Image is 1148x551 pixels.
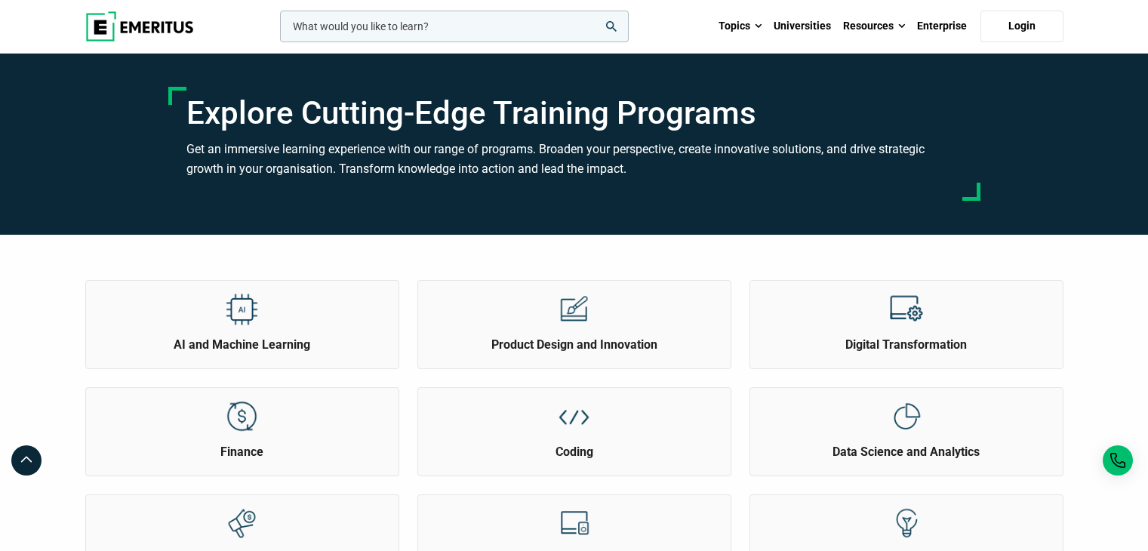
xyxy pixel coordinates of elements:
[754,337,1059,353] h2: Digital Transformation
[750,388,1063,460] a: Explore Topics Data Science and Analytics
[754,444,1059,460] h2: Data Science and Analytics
[280,11,629,42] input: woocommerce-product-search-field-0
[225,292,259,326] img: Explore Topics
[186,94,962,132] h1: Explore Cutting-Edge Training Programs
[422,337,727,353] h2: Product Design and Innovation
[750,281,1063,353] a: Explore Topics Digital Transformation
[225,399,259,433] img: Explore Topics
[225,506,259,540] img: Explore Topics
[422,444,727,460] h2: Coding
[90,444,395,460] h2: Finance
[557,292,591,326] img: Explore Topics
[557,399,591,433] img: Explore Topics
[889,292,923,326] img: Explore Topics
[557,506,591,540] img: Explore Topics
[980,11,1063,42] a: Login
[418,281,731,353] a: Explore Topics Product Design and Innovation
[86,281,399,353] a: Explore Topics AI and Machine Learning
[418,388,731,460] a: Explore Topics Coding
[90,337,395,353] h2: AI and Machine Learning
[889,399,923,433] img: Explore Topics
[86,388,399,460] a: Explore Topics Finance
[889,506,923,540] img: Explore Topics
[186,140,962,178] h3: Get an immersive learning experience with our range of programs. Broaden your perspective, create...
